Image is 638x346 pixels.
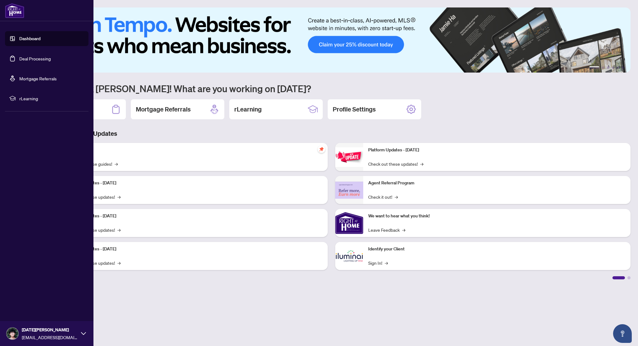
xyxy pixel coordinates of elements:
img: Profile Icon [7,328,18,339]
a: Deal Processing [19,56,51,61]
span: → [117,226,121,233]
p: Self-Help [65,147,323,154]
p: Platform Updates - [DATE] [65,180,323,187]
a: Check it out!→ [368,193,398,200]
span: → [115,160,118,167]
img: Agent Referral Program [335,182,363,199]
span: → [117,259,121,266]
a: Sign In!→ [368,259,388,266]
a: Check out these updates!→ [368,160,423,167]
a: Mortgage Referrals [19,76,57,81]
button: 2 [602,66,604,69]
button: 6 [622,66,624,69]
span: → [402,226,405,233]
a: Dashboard [19,36,40,41]
a: Leave Feedback→ [368,226,405,233]
img: Identify your Client [335,242,363,270]
span: [DATE][PERSON_NAME] [22,326,78,333]
img: logo [5,3,24,18]
img: Platform Updates - June 23, 2025 [335,147,363,167]
span: → [395,193,398,200]
p: We want to hear what you think! [368,213,626,220]
h2: rLearning [234,105,262,114]
button: Open asap [613,324,632,343]
span: → [385,259,388,266]
img: Slide 0 [32,7,631,73]
h2: Profile Settings [333,105,376,114]
span: rLearning [19,95,84,102]
span: → [117,193,121,200]
h1: Welcome back [PERSON_NAME]! What are you working on [DATE]? [32,83,631,94]
button: 1 [589,66,599,69]
p: Platform Updates - [DATE] [65,246,323,253]
span: → [420,160,423,167]
h2: Mortgage Referrals [136,105,191,114]
button: 5 [617,66,619,69]
p: Agent Referral Program [368,180,626,187]
span: [EMAIL_ADDRESS][DOMAIN_NAME] [22,334,78,341]
img: We want to hear what you think! [335,209,363,237]
p: Platform Updates - [DATE] [368,147,626,154]
span: pushpin [318,145,325,153]
h3: Brokerage & Industry Updates [32,129,631,138]
p: Platform Updates - [DATE] [65,213,323,220]
button: 4 [612,66,614,69]
button: 3 [607,66,609,69]
p: Identify your Client [368,246,626,253]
